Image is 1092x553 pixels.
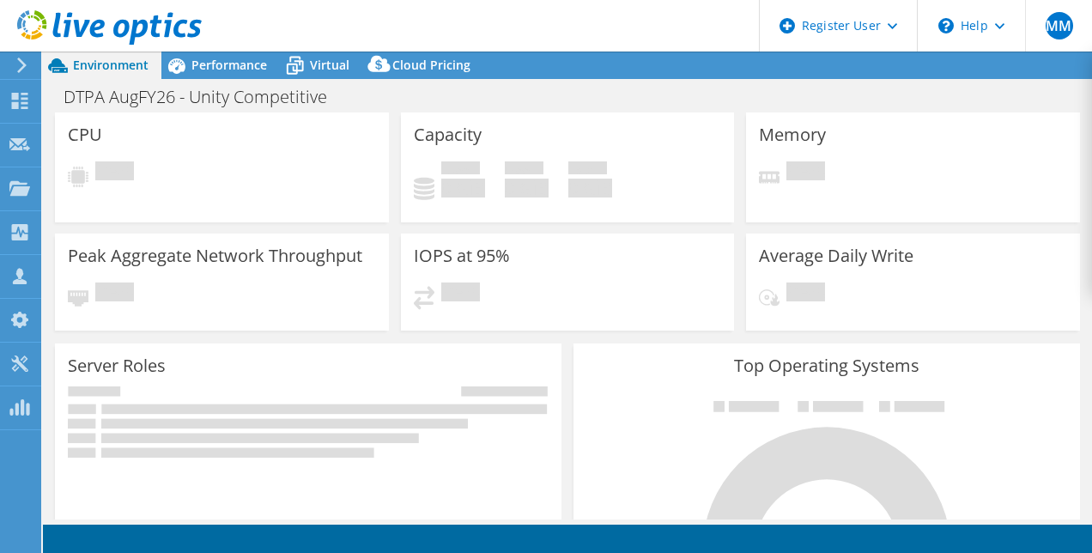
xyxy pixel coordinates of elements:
span: Pending [786,283,825,306]
h4: 0 GiB [568,179,612,197]
span: Pending [95,283,134,306]
h3: Average Daily Write [759,246,913,265]
h4: 0 GiB [441,179,485,197]
span: Pending [786,161,825,185]
h3: Server Roles [68,356,166,375]
span: Used [441,161,480,179]
h3: Top Operating Systems [586,356,1067,375]
span: Total [568,161,607,179]
h3: Capacity [414,125,482,144]
h3: CPU [68,125,102,144]
h3: Memory [759,125,826,144]
span: Free [505,161,543,179]
svg: \n [938,18,954,33]
span: Performance [191,57,267,73]
span: Cloud Pricing [392,57,470,73]
span: Virtual [310,57,349,73]
span: MM [1046,12,1073,39]
h3: Peak Aggregate Network Throughput [68,246,362,265]
span: Pending [95,161,134,185]
h3: IOPS at 95% [414,246,510,265]
span: Pending [441,283,480,306]
h1: DTPA AugFY26 - Unity Competitive [56,88,354,106]
span: Environment [73,57,149,73]
h4: 0 GiB [505,179,549,197]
